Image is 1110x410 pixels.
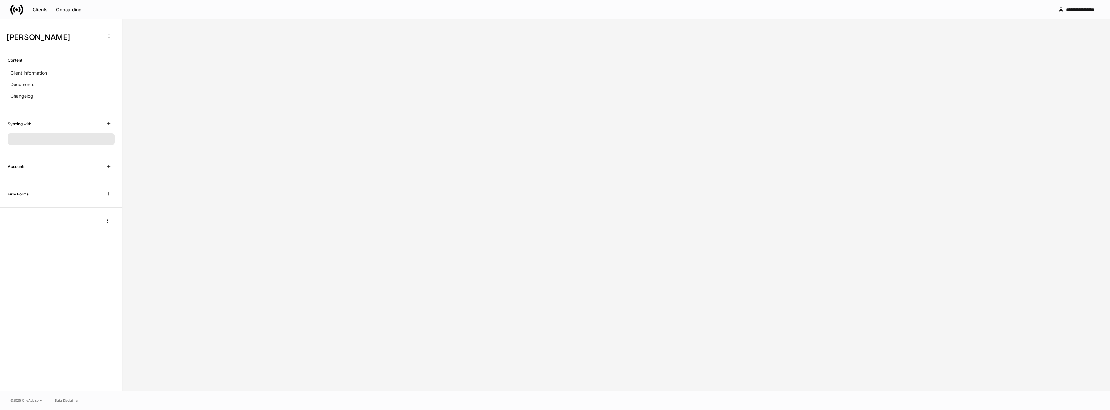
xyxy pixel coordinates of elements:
div: Onboarding [56,7,82,12]
div: Clients [33,7,48,12]
a: Client information [8,67,115,79]
h6: Accounts [8,164,25,170]
h6: Syncing with [8,121,31,127]
p: Changelog [10,93,33,99]
h6: Firm Forms [8,191,29,197]
a: Changelog [8,90,115,102]
button: Clients [28,5,52,15]
a: Data Disclaimer [55,398,79,403]
button: Onboarding [52,5,86,15]
p: Documents [10,81,34,88]
a: Documents [8,79,115,90]
h3: [PERSON_NAME] [6,32,100,43]
h6: Content [8,57,22,63]
span: © 2025 OneAdvisory [10,398,42,403]
p: Client information [10,70,47,76]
